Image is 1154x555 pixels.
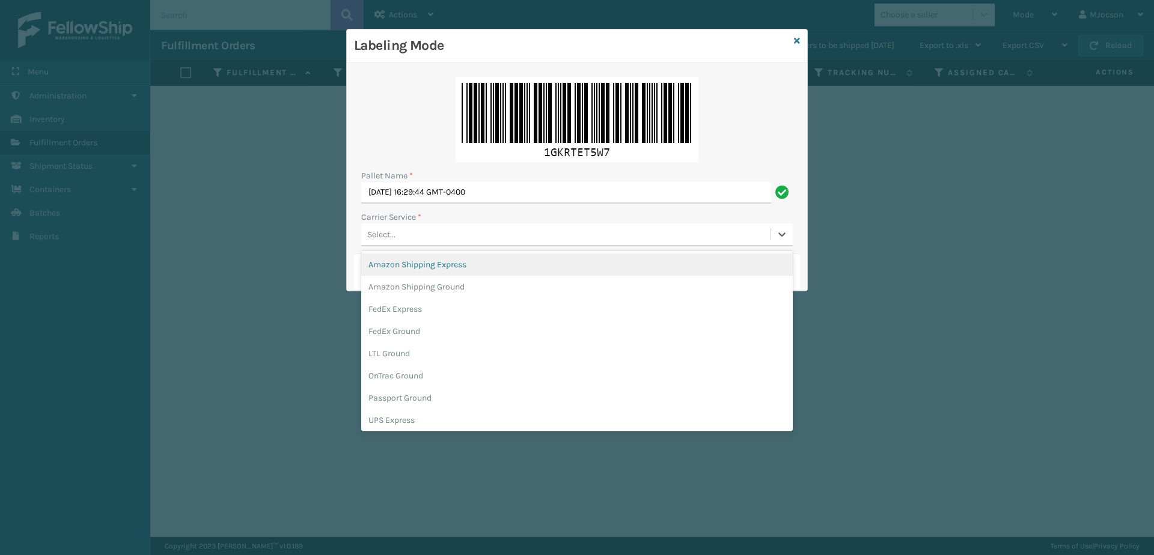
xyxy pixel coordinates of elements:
[361,409,793,431] div: UPS Express
[367,228,395,241] div: Select...
[354,37,789,55] h3: Labeling Mode
[361,211,421,223] label: Carrier Service
[361,276,793,298] div: Amazon Shipping Ground
[456,77,698,162] img: AeKIEPaTm3dkgAAAABJRU5ErkJggg==
[361,169,413,182] label: Pallet Name
[361,298,793,320] div: FedEx Express
[361,365,793,387] div: OnTrac Ground
[361,342,793,365] div: LTL Ground
[361,253,793,276] div: Amazon Shipping Express
[361,387,793,409] div: Passport Ground
[361,320,793,342] div: FedEx Ground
